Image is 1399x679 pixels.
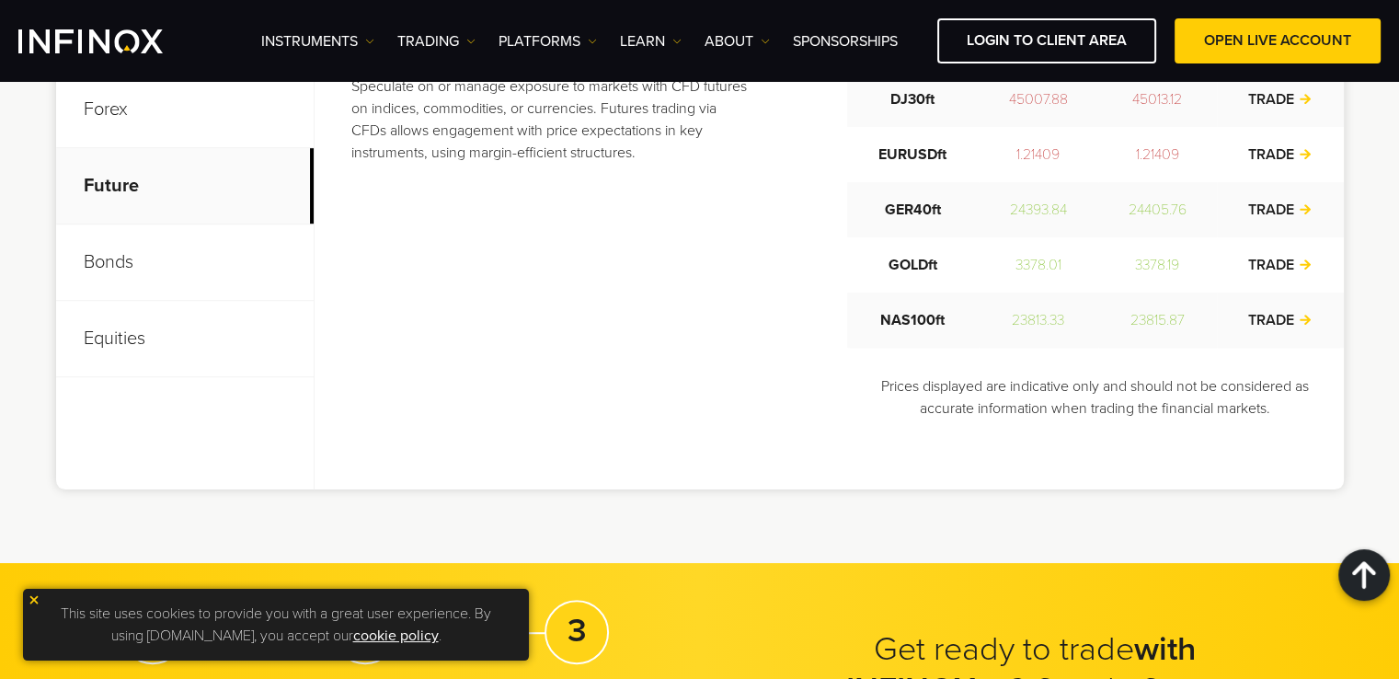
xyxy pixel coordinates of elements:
[979,237,1098,293] td: 3378.01
[847,127,979,182] td: EURUSDft
[56,72,314,148] p: Forex
[1248,90,1313,109] a: TRADE
[353,627,439,645] a: cookie policy
[847,72,979,127] td: DJ30ft
[793,30,898,52] a: SPONSORSHIPS
[1098,72,1217,127] td: 45013.12
[979,182,1098,237] td: 24393.84
[705,30,770,52] a: ABOUT
[847,293,979,348] td: NAS100ft
[979,127,1098,182] td: 1.21409
[1175,18,1381,63] a: OPEN LIVE ACCOUNT
[937,18,1156,63] a: LOGIN TO CLIENT AREA
[28,593,40,606] img: yellow close icon
[351,75,749,164] p: Speculate on or manage exposure to markets with CFD futures on indices, commodities, or currencie...
[847,375,1344,420] p: Prices displayed are indicative only and should not be considered as accurate information when tr...
[18,29,206,53] a: INFINOX Logo
[32,598,520,651] p: This site uses cookies to provide you with a great user experience. By using [DOMAIN_NAME], you a...
[397,30,476,52] a: TRADING
[1248,145,1313,164] a: TRADE
[56,224,314,301] p: Bonds
[1098,127,1217,182] td: 1.21409
[847,237,979,293] td: GOLDft
[620,30,682,52] a: Learn
[1098,293,1217,348] td: 23815.87
[1098,182,1217,237] td: 24405.76
[56,301,314,377] p: Equities
[1248,311,1313,329] a: TRADE
[979,293,1098,348] td: 23813.33
[499,30,597,52] a: PLATFORMS
[847,182,979,237] td: GER40ft
[1248,256,1313,274] a: TRADE
[261,30,374,52] a: Instruments
[568,611,587,650] strong: 3
[1098,237,1217,293] td: 3378.19
[1248,201,1313,219] a: TRADE
[979,72,1098,127] td: 45007.88
[56,148,314,224] p: Future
